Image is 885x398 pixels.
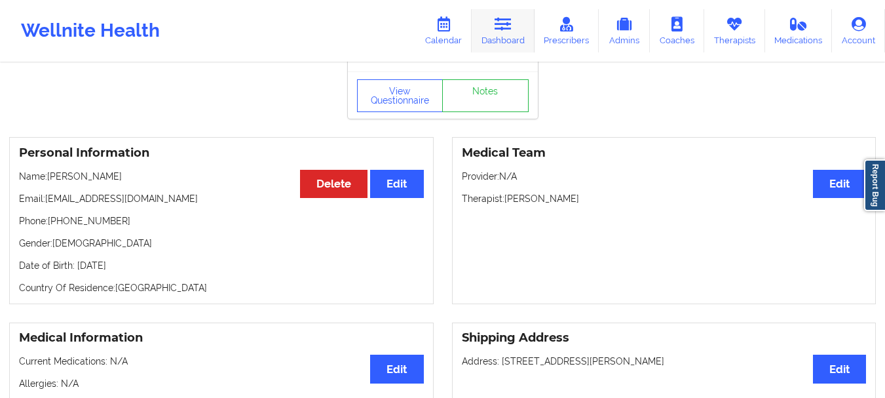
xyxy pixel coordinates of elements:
p: Therapist: [PERSON_NAME] [462,192,867,205]
p: Address: [STREET_ADDRESS][PERSON_NAME] [462,355,867,368]
p: Name: [PERSON_NAME] [19,170,424,183]
a: Notes [442,79,529,112]
a: Prescribers [535,9,599,52]
button: View Questionnaire [357,79,443,112]
p: Date of Birth: [DATE] [19,259,424,272]
p: Email: [EMAIL_ADDRESS][DOMAIN_NAME] [19,192,424,205]
h3: Medical Team [462,146,867,161]
button: Edit [370,170,423,198]
h3: Shipping Address [462,330,867,346]
a: Report Bug [864,159,885,211]
a: Medications [765,9,833,52]
a: Account [832,9,885,52]
button: Edit [813,355,866,383]
p: Phone: [PHONE_NUMBER] [19,214,424,228]
h3: Medical Information [19,330,424,346]
a: Calendar [415,9,472,52]
a: Dashboard [472,9,535,52]
p: Gender: [DEMOGRAPHIC_DATA] [19,237,424,250]
p: Provider: N/A [462,170,867,183]
p: Country Of Residence: [GEOGRAPHIC_DATA] [19,281,424,294]
p: Current Medications: N/A [19,355,424,368]
button: Edit [813,170,866,198]
a: Admins [599,9,650,52]
a: Coaches [650,9,704,52]
p: Allergies: N/A [19,377,424,390]
a: Therapists [704,9,765,52]
h3: Personal Information [19,146,424,161]
button: Edit [370,355,423,383]
button: Delete [300,170,367,198]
